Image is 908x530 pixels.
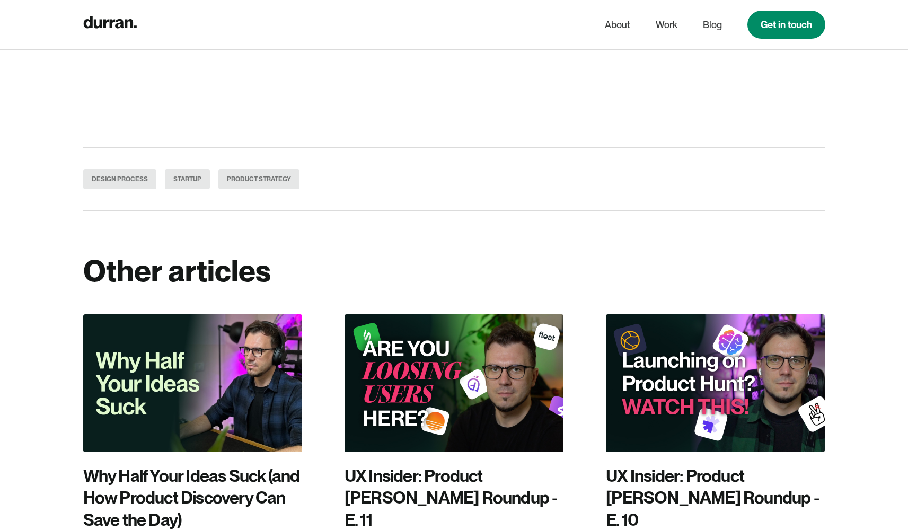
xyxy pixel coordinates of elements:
div: Design Process [92,174,148,184]
a: About [605,15,630,35]
a: Get in touch [747,11,825,39]
div: Product Strategy [227,174,291,184]
div: Startup [173,174,201,184]
a: home [83,14,137,36]
a: Work [656,15,677,35]
h2: Other articles [83,253,825,289]
a: Blog [703,15,722,35]
p: ‍ [210,83,698,105]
